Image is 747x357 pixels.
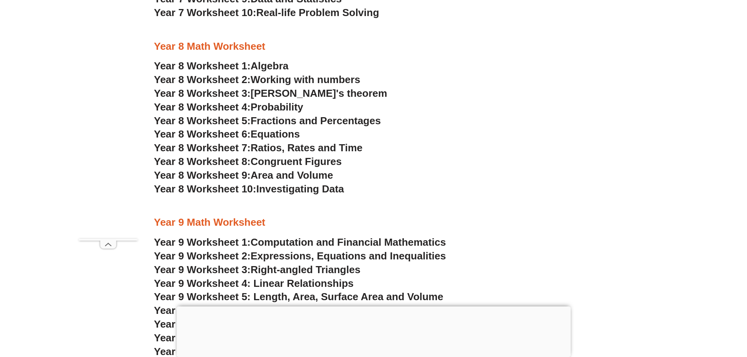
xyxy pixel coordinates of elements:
[154,264,251,275] span: Year 9 Worksheet 3:
[154,236,446,248] a: Year 9 Worksheet 1:Computation and Financial Mathematics
[251,60,289,72] span: Algebra
[154,236,251,248] span: Year 9 Worksheet 1:
[251,250,446,262] span: Expressions, Equations and Inequalities
[176,306,571,355] iframe: Advertisement
[154,60,251,72] span: Year 8 Worksheet 1:
[154,169,251,181] span: Year 8 Worksheet 9:
[154,87,387,99] a: Year 8 Worksheet 3:[PERSON_NAME]'s theorem
[154,169,333,181] a: Year 8 Worksheet 9:Area and Volume
[251,101,303,113] span: Probability
[256,183,344,195] span: Investigating Data
[79,18,138,239] iframe: Advertisement
[154,156,251,167] span: Year 8 Worksheet 8:
[154,250,446,262] a: Year 9 Worksheet 2:Expressions, Equations and Inequalities
[154,115,251,127] span: Year 8 Worksheet 5:
[154,101,304,113] a: Year 8 Worksheet 4:Probability
[251,74,360,85] span: Working with numbers
[251,156,342,167] span: Congruent Figures
[154,142,363,154] a: Year 8 Worksheet 7:Ratios, Rates and Time
[154,183,344,195] a: Year 8 Worksheet 10:Investigating Data
[154,40,593,53] h3: Year 8 Math Worksheet
[616,268,747,357] iframe: Chat Widget
[154,183,256,195] span: Year 8 Worksheet 10:
[154,291,443,303] a: Year 9 Worksheet 5: Length, Area, Surface Area and Volume
[154,101,251,113] span: Year 8 Worksheet 4:
[154,74,360,85] a: Year 8 Worksheet 2:Working with numbers
[251,128,300,140] span: Equations
[251,115,381,127] span: Fractions and Percentages
[154,156,342,167] a: Year 8 Worksheet 8:Congruent Figures
[154,250,251,262] span: Year 9 Worksheet 2:
[154,128,300,140] a: Year 8 Worksheet 6:Equations
[154,7,256,18] span: Year 7 Worksheet 10:
[154,264,361,275] a: Year 9 Worksheet 3:Right-angled Triangles
[154,128,251,140] span: Year 8 Worksheet 6:
[154,7,379,18] a: Year 7 Worksheet 10:Real-life Problem Solving
[154,87,251,99] span: Year 8 Worksheet 3:
[154,142,251,154] span: Year 8 Worksheet 7:
[251,87,387,99] span: [PERSON_NAME]'s theorem
[256,7,379,18] span: Real-life Problem Solving
[154,115,381,127] a: Year 8 Worksheet 5:Fractions and Percentages
[154,216,593,229] h3: Year 9 Math Worksheet
[154,318,367,330] a: Year 9 Worksheet 7: Properties of Geometry
[154,60,289,72] a: Year 8 Worksheet 1:Algebra
[154,304,342,316] a: Year 9 Worksheet 6: Indices and Surds
[251,236,446,248] span: Computation and Financial Mathematics
[251,264,360,275] span: Right-angled Triangles
[154,277,354,289] a: Year 9 Worksheet 4: Linear Relationships
[251,142,362,154] span: Ratios, Rates and Time
[154,74,251,85] span: Year 8 Worksheet 2:
[251,169,333,181] span: Area and Volume
[154,332,420,344] a: Year 9 Worksheet 8: Quadratic and Algebraic Fractions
